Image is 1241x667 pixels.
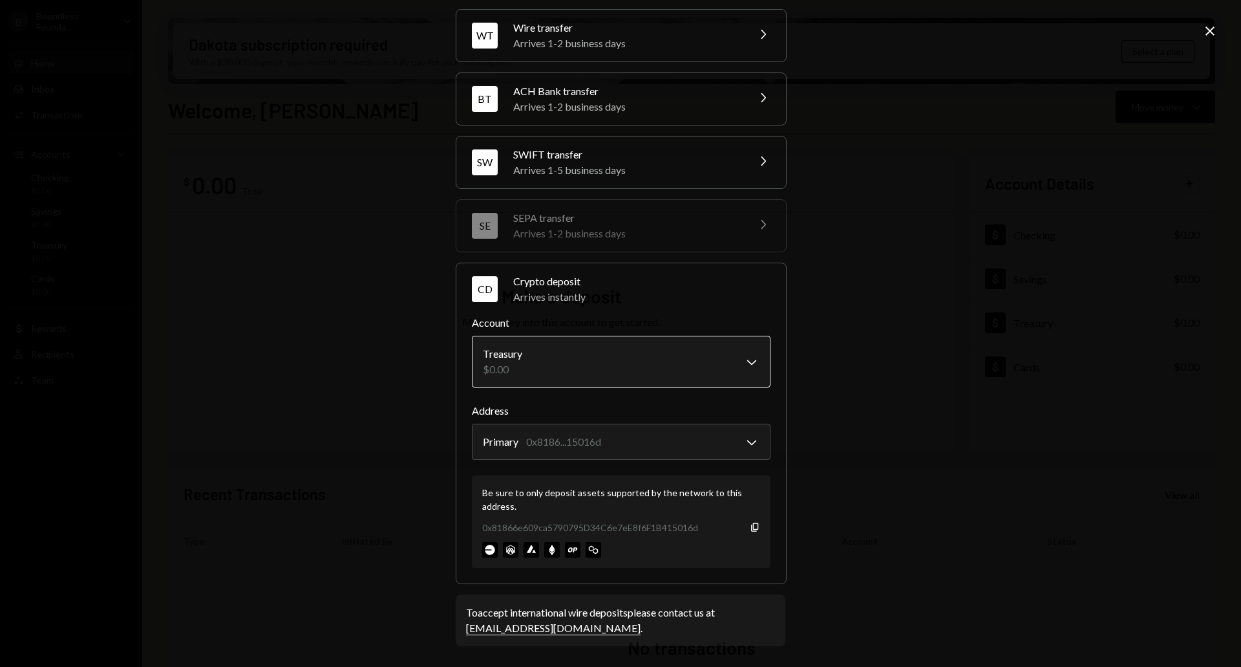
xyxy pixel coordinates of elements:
[456,73,786,125] button: BTACH Bank transferArrives 1-2 business days
[513,36,739,51] div: Arrives 1-2 business days
[456,137,786,188] button: SWSWIFT transferArrives 1-5 business days
[513,20,739,36] div: Wire transfer
[513,289,770,305] div: Arrives instantly
[472,149,498,175] div: SW
[472,424,770,460] button: Address
[466,622,641,635] a: [EMAIL_ADDRESS][DOMAIN_NAME]
[513,226,739,241] div: Arrives 1-2 business days
[513,83,739,99] div: ACH Bank transfer
[472,315,770,568] div: CDCrypto depositArrives instantly
[482,486,760,513] div: Be sure to only deposit assets supported by the network to this address.
[456,10,786,61] button: WTWire transferArrives 1-2 business days
[565,542,580,558] img: optimism-mainnet
[513,274,770,289] div: Crypto deposit
[524,542,539,558] img: avalanche-mainnet
[544,542,560,558] img: ethereum-mainnet
[472,213,498,239] div: SE
[472,315,770,331] label: Account
[482,542,498,558] img: base-mainnet
[513,210,739,226] div: SEPA transfer
[456,263,786,315] button: CDCrypto depositArrives instantly
[503,542,518,558] img: arbitrum-mainnet
[472,86,498,112] div: BT
[513,147,739,162] div: SWIFT transfer
[513,99,739,115] div: Arrives 1-2 business days
[472,336,770,388] button: Account
[466,605,775,636] div: To accept international wire deposits please contact us at .
[456,200,786,252] button: SESEPA transferArrives 1-2 business days
[513,162,739,178] div: Arrives 1-5 business days
[472,23,498,49] div: WT
[526,434,601,450] div: 0x8186...15016d
[472,276,498,302] div: CD
[472,403,770,419] label: Address
[586,542,601,558] img: polygon-mainnet
[482,521,698,534] div: 0x81866e609ca5790795D34C6e7eE8f6F1B415016d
